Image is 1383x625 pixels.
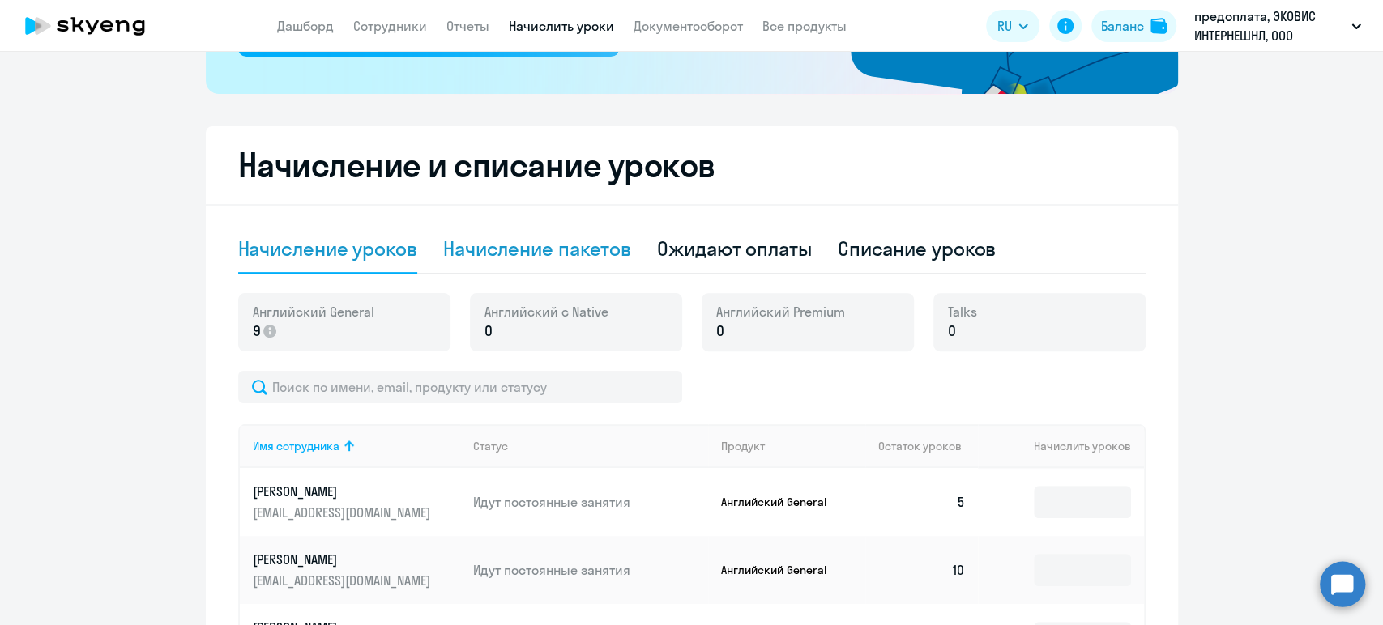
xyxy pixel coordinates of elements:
a: Начислить уроки [509,18,614,34]
p: [PERSON_NAME] [253,483,434,500]
p: Идут постоянные занятия [473,561,708,579]
div: Баланс [1101,16,1144,36]
div: Начисление уроков [238,236,417,261]
div: Статус [473,439,508,453]
span: 0 [484,321,493,342]
td: 10 [865,536,979,604]
div: Статус [473,439,708,453]
div: Продукт [721,439,765,453]
input: Поиск по имени, email, продукту или статусу [238,371,682,403]
span: RU [997,16,1012,36]
a: Сотрудники [353,18,427,34]
span: Остаток уроков [878,439,962,453]
p: предоплата, ЭКОВИС ИНТЕРНЕШНЛ, ООО [1194,6,1345,45]
a: Отчеты [446,18,489,34]
button: Балансbalance [1091,10,1176,42]
p: [EMAIL_ADDRESS][DOMAIN_NAME] [253,504,434,521]
p: Английский General [721,495,843,509]
img: balance [1150,18,1167,34]
div: Имя сотрудника [253,439,339,453]
a: Документооборот [634,18,743,34]
span: Английский Premium [716,303,845,321]
span: Английский General [253,303,374,321]
div: Остаток уроков [878,439,979,453]
span: 0 [948,321,956,342]
div: Продукт [721,439,865,453]
p: [PERSON_NAME] [253,551,434,568]
a: [PERSON_NAME][EMAIL_ADDRESS][DOMAIN_NAME] [253,551,461,589]
button: RU [986,10,1039,42]
span: 0 [716,321,724,342]
h2: Начисление и списание уроков [238,146,1146,185]
button: предоплата, ЭКОВИС ИНТЕРНЕШНЛ, ООО [1186,6,1369,45]
div: Имя сотрудника [253,439,461,453]
td: 5 [865,468,979,536]
div: Списание уроков [838,236,997,261]
a: [PERSON_NAME][EMAIL_ADDRESS][DOMAIN_NAME] [253,483,461,521]
p: Идут постоянные занятия [473,493,708,511]
div: Начисление пакетов [443,236,631,261]
span: 9 [253,321,261,342]
a: Дашборд [277,18,334,34]
p: [EMAIL_ADDRESS][DOMAIN_NAME] [253,572,434,589]
span: Talks [948,303,977,321]
th: Начислить уроков [978,424,1143,468]
div: Ожидают оплаты [657,236,812,261]
span: Английский с Native [484,303,608,321]
p: Английский General [721,563,843,577]
a: Все продукты [762,18,847,34]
